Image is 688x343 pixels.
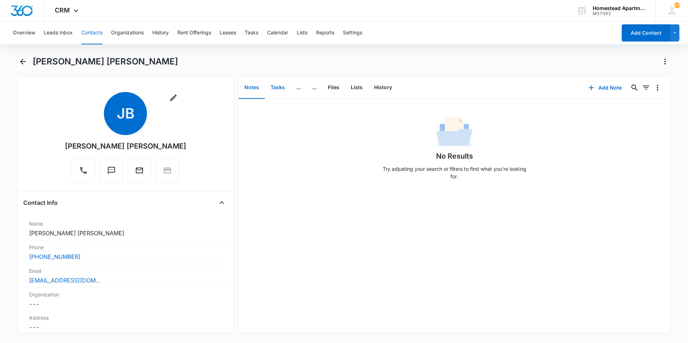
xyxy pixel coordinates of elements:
button: Lists [297,21,307,44]
button: History [152,21,169,44]
div: account name [593,5,645,11]
a: [PHONE_NUMBER] [29,252,81,261]
button: ... [291,77,306,99]
button: Contacts [81,21,102,44]
div: [PERSON_NAME] [PERSON_NAME] [65,141,186,151]
button: Calendar [267,21,288,44]
div: Name[PERSON_NAME] [PERSON_NAME] [23,217,228,241]
button: Leases [220,21,236,44]
button: Tasks [265,77,291,99]
button: Text [100,159,123,182]
div: notifications count [674,3,680,8]
h1: No Results [436,151,473,161]
img: No Data [436,115,472,151]
div: Address--- [23,311,228,335]
button: Settings [343,21,362,44]
button: Email [128,159,151,182]
button: Files [322,77,345,99]
div: Organization--- [23,288,228,311]
button: Add Note [581,79,629,96]
h1: [PERSON_NAME] [PERSON_NAME] [33,56,178,67]
a: Email [128,170,151,176]
button: History [368,77,398,99]
button: Overview [13,21,35,44]
a: [EMAIL_ADDRESS][DOMAIN_NAME] [29,276,101,285]
a: Call [72,170,95,176]
span: 175 [674,3,680,8]
div: Phone[PHONE_NUMBER] [23,241,228,264]
button: Overflow Menu [652,82,663,93]
button: Filters [640,82,652,93]
label: Name [29,220,222,227]
div: account id [593,11,645,16]
dd: --- [29,323,222,332]
h4: Contact Info [23,198,58,207]
p: Try adjusting your search or filters to find what you’re looking for. [379,165,530,180]
dd: --- [29,300,222,308]
dd: [PERSON_NAME] [PERSON_NAME] [29,229,222,237]
button: Back [17,56,28,67]
button: Rent Offerings [177,21,211,44]
button: Actions [659,56,671,67]
label: Email [29,267,222,275]
label: Phone [29,243,222,251]
button: Close [216,197,228,208]
button: Leads Inbox [44,21,73,44]
button: Reports [316,21,334,44]
button: Lists [345,77,368,99]
a: Text [100,170,123,176]
button: Organizations [111,21,144,44]
button: Notes [239,77,265,99]
button: Add Contact [622,24,670,42]
label: Address [29,314,222,322]
button: Search... [629,82,640,93]
label: Organization [29,291,222,298]
span: CRM [55,6,70,14]
span: JB [104,92,147,135]
div: Email[EMAIL_ADDRESS][DOMAIN_NAME] [23,264,228,288]
button: ... [306,77,322,99]
button: Call [72,159,95,182]
button: Tasks [245,21,258,44]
